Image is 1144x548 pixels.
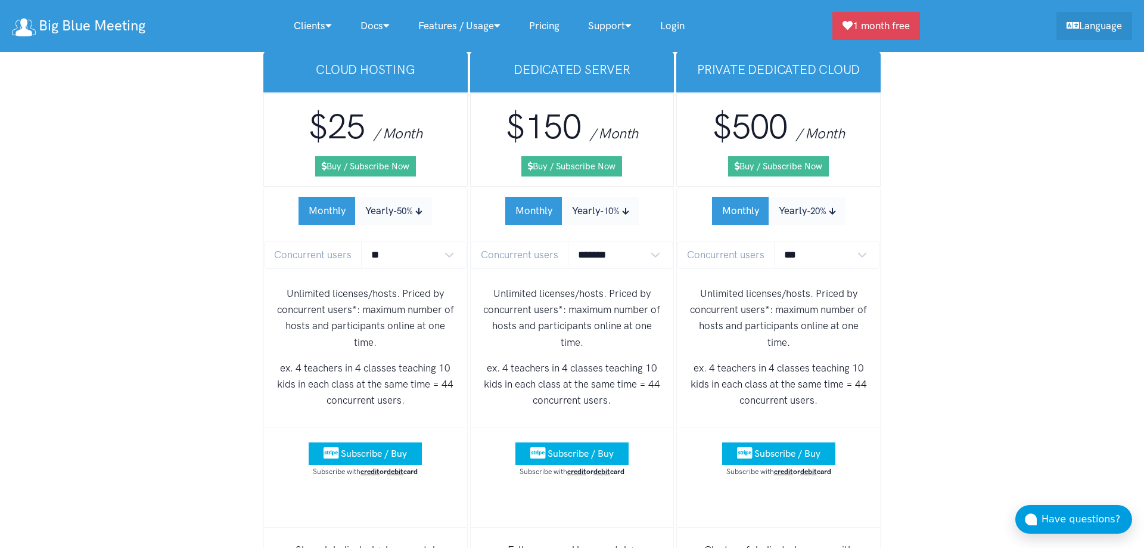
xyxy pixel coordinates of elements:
u: debit [387,467,403,476]
iframe: PayPal [306,487,425,508]
span: Subscribe / Buy [754,448,820,459]
p: Unlimited licenses/hosts. Priced by concurrent users*: maximum number of hosts and participants o... [273,286,458,351]
span: / Month [590,125,638,142]
u: credit [774,467,793,476]
button: Yearly-20% [769,197,845,225]
button: Yearly-50% [355,197,432,225]
h3: Private Dedicated Cloud [686,61,871,78]
strong: or card [774,467,831,476]
iframe: PayPal [512,487,632,508]
span: Concurrent users [471,241,568,269]
iframe: PayPal [719,487,838,508]
a: 1 month free [832,12,920,40]
h3: Dedicated Server [480,61,665,78]
u: debit [800,467,817,476]
span: / Month [796,125,844,142]
a: Support [574,13,646,39]
p: ex. 4 teachers in 4 classes teaching 10 kids in each class at the same time = 44 concurrent users. [480,360,664,409]
p: Unlimited licenses/hosts. Priced by concurrent users*: maximum number of hosts and participants o... [480,286,664,351]
span: Subscribe / Buy [341,448,407,459]
strong: or card [567,467,624,476]
a: Pricing [515,13,574,39]
button: Yearly-10% [562,197,639,225]
div: Subscription Period [299,197,432,225]
a: Buy / Subscribe Now [728,156,829,177]
small: -50% [393,206,413,216]
span: Subscribe / Buy [548,448,614,459]
small: Subscribe with [520,467,624,476]
small: Subscribe with [726,467,831,476]
a: Buy / Subscribe Now [315,156,416,177]
strong: or card [360,467,418,476]
img: logo [12,18,36,36]
button: Monthly [299,197,356,225]
small: Subscribe with [313,467,418,476]
p: ex. 4 teachers in 4 classes teaching 10 kids in each class at the same time = 44 concurrent users. [273,360,458,409]
u: debit [593,467,610,476]
small: -10% [600,206,620,216]
div: Subscription Period [712,197,845,225]
a: Big Blue Meeting [12,13,145,39]
button: Monthly [505,197,562,225]
a: Clients [279,13,346,39]
span: $150 [506,106,581,147]
span: / Month [374,125,422,142]
span: $500 [713,106,788,147]
p: Unlimited licenses/hosts. Priced by concurrent users*: maximum number of hosts and participants o... [686,286,871,351]
a: Language [1056,12,1132,40]
a: Features / Usage [404,13,515,39]
button: Monthly [712,197,769,225]
span: Concurrent users [264,241,362,269]
button: Have questions? [1015,505,1132,534]
span: Concurrent users [677,241,775,269]
small: -20% [807,206,826,216]
a: Login [646,13,699,39]
div: Have questions? [1042,512,1132,527]
a: Buy / Subscribe Now [521,156,622,177]
u: credit [360,467,380,476]
a: Docs [346,13,404,39]
h3: Cloud Hosting [273,61,458,78]
div: Subscription Period [505,197,639,225]
u: credit [567,467,586,476]
span: $25 [309,106,365,147]
p: ex. 4 teachers in 4 classes teaching 10 kids in each class at the same time = 44 concurrent users. [686,360,871,409]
